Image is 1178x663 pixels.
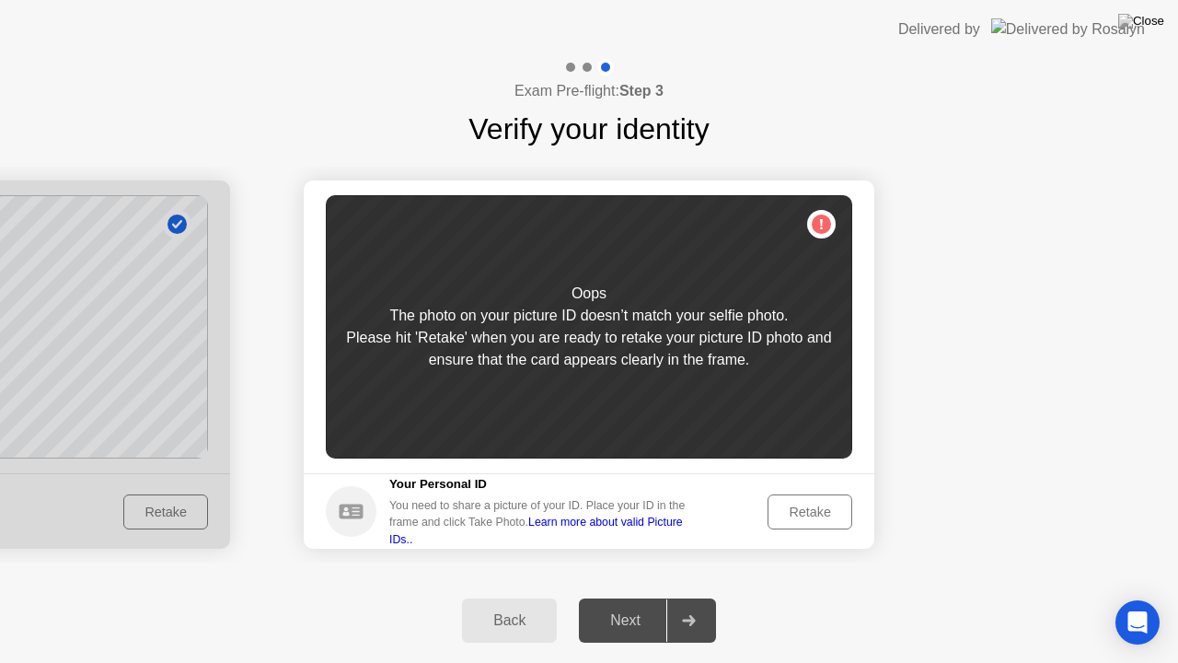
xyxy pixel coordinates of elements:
[1115,600,1160,645] div: Open Intercom Messenger
[389,475,699,494] h5: Your Personal ID
[514,80,664,102] h4: Exam Pre-flight:
[579,599,716,643] button: Next
[468,612,551,629] div: Back
[462,599,557,643] button: Back
[572,283,606,305] div: Oops
[389,305,788,327] div: The photo on your picture ID doesn’t match your selfie photo.
[619,83,664,99] b: Step 3
[991,18,1145,40] img: Delivered by Rosalyn
[326,327,852,371] div: Please hit 'Retake' when you are ready to retake your picture ID photo and ensure that the card a...
[768,494,852,529] button: Retake
[1118,14,1164,29] img: Close
[389,516,683,545] a: Learn more about valid Picture IDs..
[468,107,709,151] h1: Verify your identity
[774,505,846,519] div: Retake
[389,497,699,548] div: You need to share a picture of your ID. Place your ID in the frame and click Take Photo.
[584,612,666,629] div: Next
[898,18,980,41] div: Delivered by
